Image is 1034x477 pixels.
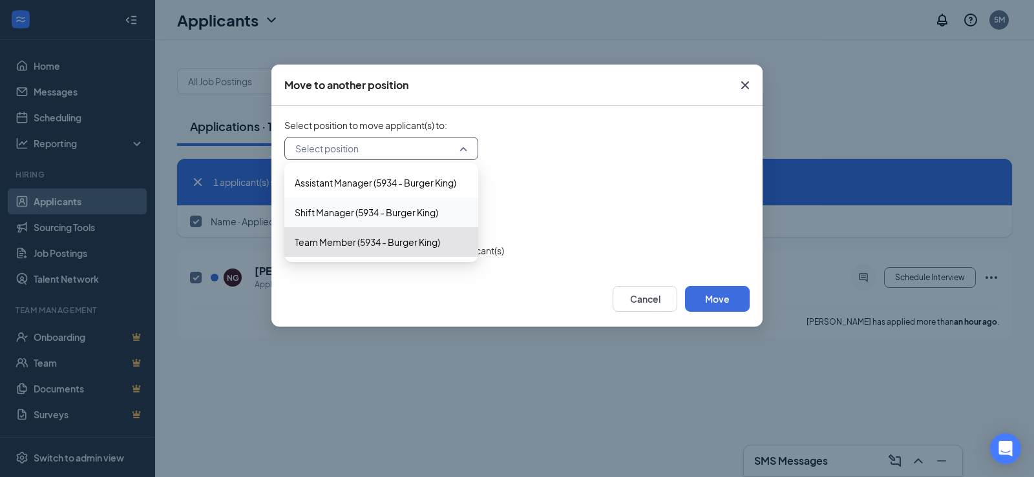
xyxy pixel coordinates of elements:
[284,78,408,92] div: Move to another position
[295,176,456,190] span: Assistant Manager (5934 - Burger King)
[737,77,753,93] svg: Cross
[284,181,750,194] span: Select stage to move applicant(s) to :
[295,205,438,219] span: Shift Manager (5934 - Burger King)
[284,119,750,132] span: Select position to move applicant(s) to :
[295,235,440,249] span: Team Member (5934 - Burger King)
[613,286,677,312] button: Cancel
[685,286,750,312] button: Move
[990,433,1021,464] div: Open Intercom Messenger
[728,65,763,106] button: Close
